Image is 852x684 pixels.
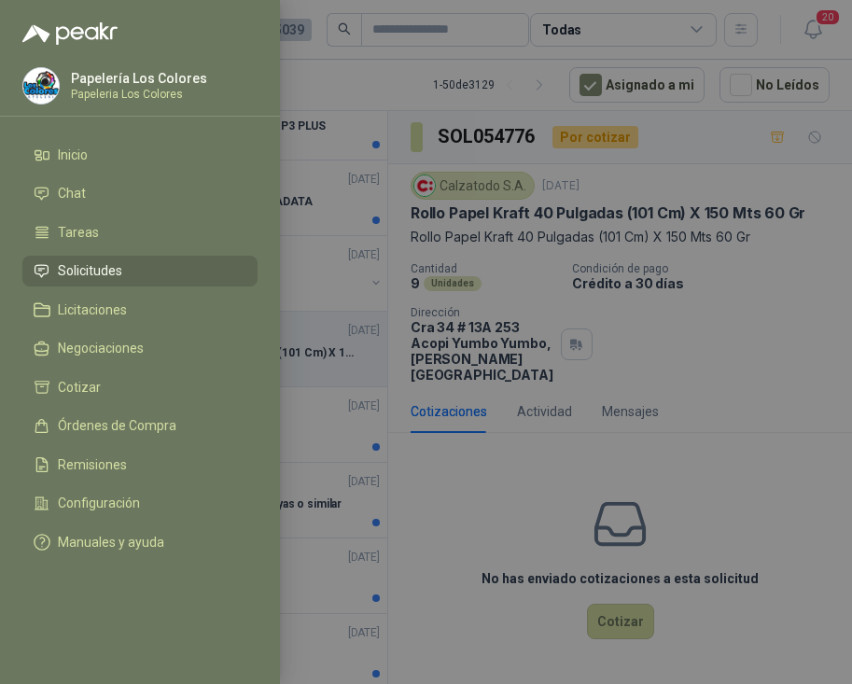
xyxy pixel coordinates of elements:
span: Remisiones [58,457,127,472]
span: Inicio [58,147,88,162]
span: Licitaciones [58,302,127,317]
a: Cotizar [22,371,258,403]
a: Solicitudes [22,256,258,287]
a: Negociaciones [22,333,258,365]
a: Manuales y ayuda [22,526,258,558]
p: Papeleria Los Colores [71,89,207,100]
a: Tareas [22,216,258,248]
a: Órdenes de Compra [22,411,258,442]
span: Tareas [58,225,99,240]
a: Chat [22,178,258,210]
span: Manuales y ayuda [58,535,164,550]
span: Chat [58,186,86,201]
a: Configuración [22,488,258,520]
span: Configuración [58,496,140,510]
a: Remisiones [22,449,258,481]
img: Logo peakr [22,22,118,45]
img: Company Logo [23,68,59,104]
span: Negociaciones [58,341,144,356]
span: Cotizar [58,380,101,395]
span: Solicitudes [58,263,122,278]
span: Órdenes de Compra [58,418,176,433]
a: Licitaciones [22,294,258,326]
p: Papelería Los Colores [71,72,207,85]
a: Inicio [22,139,258,171]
